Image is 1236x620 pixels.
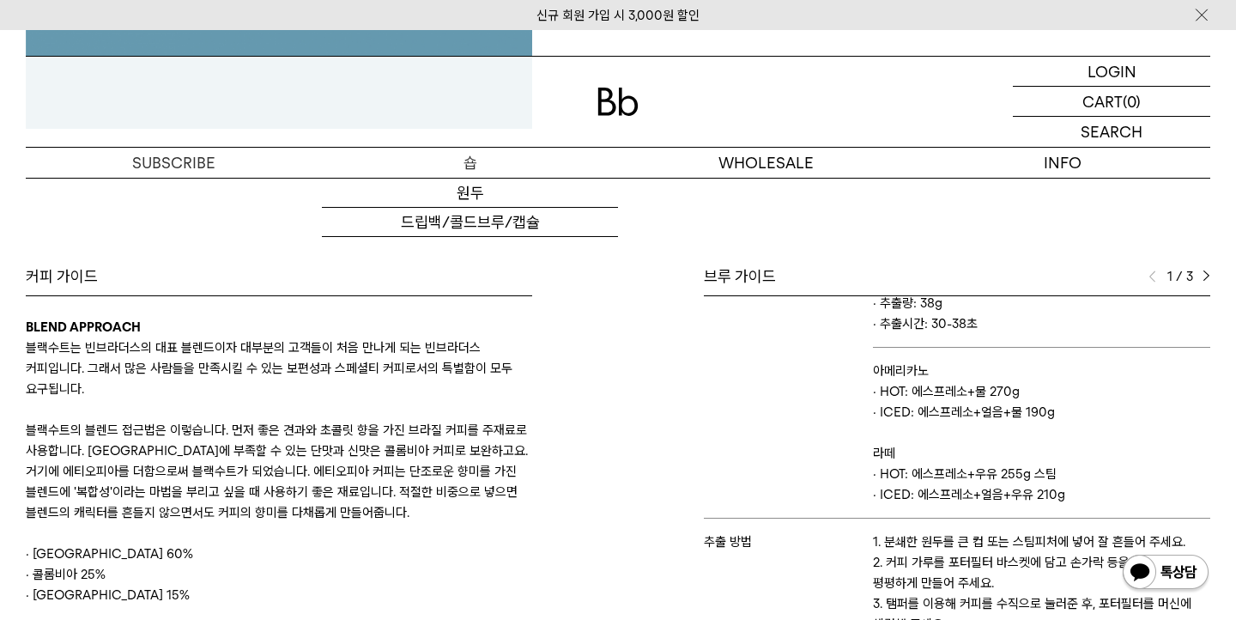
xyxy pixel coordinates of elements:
a: SUBSCRIBE [26,148,322,178]
div: 커피 가이드 [26,266,532,287]
p: WHOLESALE [618,148,914,178]
p: 2. 커피 가루를 포터필터 바스켓에 담고 손가락 등을 이용해 평평하게 만들어 주세요. [873,552,1210,593]
p: 블랙수트는 빈브라더스의 대표 블렌드이자 대부분의 고객들이 처음 만나게 되는 빈브라더스 커피입니다. 그래서 많은 사람들을 만족시킬 수 있는 보편성과 스페셜티 커피로서의 특별함이... [26,337,532,399]
a: 숍 [322,148,618,178]
img: 카카오톡 채널 1:1 채팅 버튼 [1121,553,1210,594]
p: · HOT: 에스프레소+물 270g [873,381,1210,402]
span: 1 [1165,266,1172,287]
p: · [GEOGRAPHIC_DATA] 60% [26,544,532,564]
p: 아메리카노 [873,361,1210,381]
b: BLEND APPROACH [26,319,141,335]
p: LOGIN [1088,57,1136,86]
p: 1. 분쇄한 원두를 큰 컵 또는 스팀피처에 넣어 잘 흔들어 주세요. [873,532,1210,552]
p: · ICED: 에스프레소+얼음+우유 210g [873,484,1210,505]
a: CART (0) [1013,87,1210,117]
p: INFO [914,148,1210,178]
p: · [GEOGRAPHIC_DATA] 15% [26,585,532,605]
p: CART [1082,87,1123,116]
a: 드립백/콜드브루/캡슐 [322,208,618,237]
p: 블랙수트의 블렌드 접근법은 이렇습니다. 먼저 좋은 견과와 초콜릿 향을 가진 브라질 커피를 주재료로 사용합니다. [GEOGRAPHIC_DATA]에 부족할 수 있는 단맛과 신맛은... [26,420,532,523]
a: LOGIN [1013,57,1210,87]
span: / [1176,266,1183,287]
p: · 콜롬비아 25% [26,564,532,585]
p: · HOT: 에스프레소+우유 255g 스팀 [873,464,1210,484]
p: 추출 방법 [704,532,873,552]
a: 신규 회원 가입 시 3,000원 할인 [536,8,700,23]
a: 선물세트 [322,237,618,266]
p: SEARCH [1081,117,1142,147]
div: 브루 가이드 [704,266,1210,287]
img: 로고 [597,88,639,116]
p: · 원두: 20g · 추출량: 38g · 추출시간: 30-38초 [873,272,1210,334]
a: 원두 [322,179,618,208]
span: 3 [1186,266,1194,287]
p: (0) [1123,87,1141,116]
p: 라떼 [873,443,1210,464]
p: · ICED: 에스프레소+얼음+물 190g [873,402,1210,422]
